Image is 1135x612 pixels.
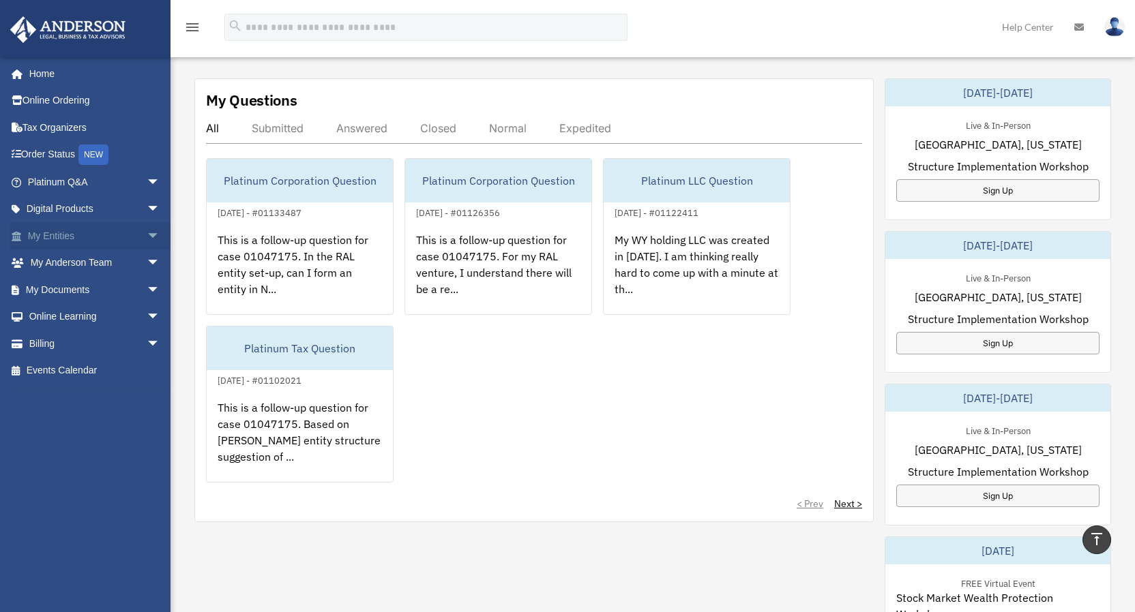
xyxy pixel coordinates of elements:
[885,537,1110,564] div: [DATE]
[10,330,181,357] a: Billingarrow_drop_down
[10,357,181,384] a: Events Calendar
[10,222,181,249] a: My Entitiesarrow_drop_down
[10,60,174,87] a: Home
[908,158,1089,174] span: Structure Implementation Workshop
[604,159,790,202] div: Platinum LLC Question
[147,168,174,196] span: arrow_drop_down
[885,384,1110,412] div: [DATE]-[DATE]
[915,442,1082,458] span: [GEOGRAPHIC_DATA], [US_STATE]
[184,19,201,35] i: menu
[206,90,297,110] div: My Questions
[207,372,312,386] div: [DATE] - #01102021
[405,221,591,327] div: This is a follow-up question for case 01047175. For my RAL venture, I understand there will be a ...
[10,168,181,196] a: Platinum Q&Aarrow_drop_down
[206,121,219,135] div: All
[604,221,790,327] div: My WY holding LLC was created in [DATE]. I am thinking really hard to come up with a minute at th...
[207,221,393,327] div: This is a follow-up question for case 01047175. In the RAL entity set-up, can I form an entity in...
[207,159,393,202] div: Platinum Corporation Question
[1082,525,1111,554] a: vertical_align_top
[10,141,181,169] a: Order StatusNEW
[834,497,862,510] a: Next >
[908,311,1089,327] span: Structure Implementation Workshop
[1089,531,1105,547] i: vertical_align_top
[147,249,174,277] span: arrow_drop_down
[489,121,527,135] div: Normal
[10,276,181,303] a: My Documentsarrow_drop_down
[885,79,1110,106] div: [DATE]-[DATE]
[147,222,174,250] span: arrow_drop_down
[404,158,592,315] a: Platinum Corporation Question[DATE] - #01126356This is a follow-up question for case 01047175. Fo...
[78,144,108,165] div: NEW
[10,303,181,331] a: Online Learningarrow_drop_down
[1104,17,1125,37] img: User Pic
[147,276,174,304] span: arrow_drop_down
[915,136,1082,153] span: [GEOGRAPHIC_DATA], [US_STATE]
[603,158,791,315] a: Platinum LLC Question[DATE] - #01122411My WY holding LLC was created in [DATE]. I am thinking rea...
[915,289,1082,305] span: [GEOGRAPHIC_DATA], [US_STATE]
[336,121,387,135] div: Answered
[228,18,243,33] i: search
[207,388,393,495] div: This is a follow-up question for case 01047175. Based on [PERSON_NAME] entity structure suggestio...
[896,332,1100,354] a: Sign Up
[207,204,312,219] div: [DATE] - #01133487
[252,121,304,135] div: Submitted
[147,330,174,358] span: arrow_drop_down
[950,575,1046,590] div: FREE Virtual Event
[10,87,181,114] a: Online Ordering
[896,485,1100,507] a: Sign Up
[147,303,174,331] span: arrow_drop_down
[955,117,1042,132] div: Live & In-Person
[206,326,394,483] a: Platinum Tax Question[DATE] - #01102021This is a follow-up question for case 01047175. Based on [...
[405,159,591,202] div: Platinum Corporation Question
[10,114,181,141] a: Tax Organizers
[10,196,181,223] a: Digital Productsarrow_drop_down
[604,204,709,219] div: [DATE] - #01122411
[6,16,130,43] img: Anderson Advisors Platinum Portal
[896,179,1100,202] a: Sign Up
[10,249,181,277] a: My Anderson Teamarrow_drop_down
[955,423,1042,437] div: Live & In-Person
[559,121,611,135] div: Expedited
[955,270,1042,284] div: Live & In-Person
[206,158,394,315] a: Platinum Corporation Question[DATE] - #01133487This is a follow-up question for case 01047175. In...
[147,196,174,224] span: arrow_drop_down
[184,24,201,35] a: menu
[885,232,1110,259] div: [DATE]-[DATE]
[420,121,456,135] div: Closed
[405,204,511,219] div: [DATE] - #01126356
[207,326,393,370] div: Platinum Tax Question
[908,463,1089,480] span: Structure Implementation Workshop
